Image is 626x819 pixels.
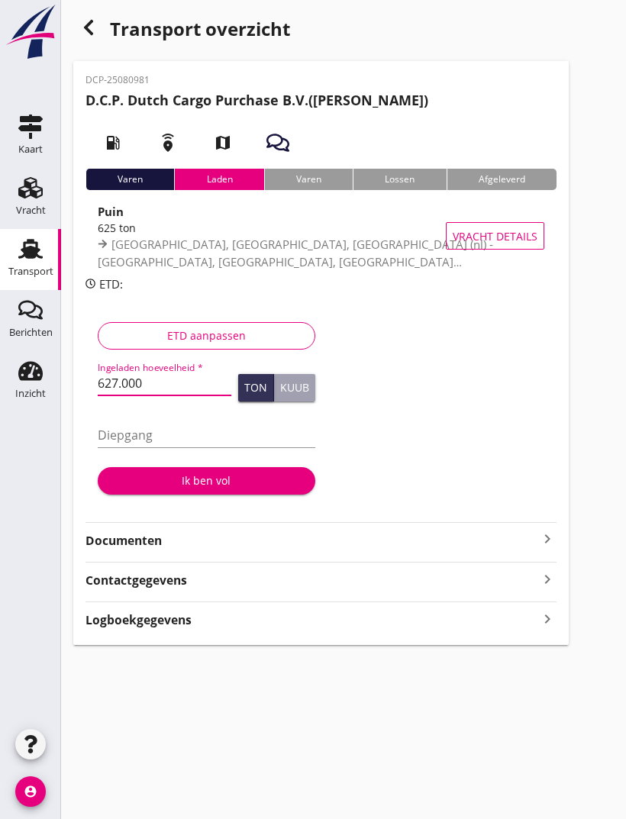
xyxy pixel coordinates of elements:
[98,423,315,447] input: Diepgang
[147,121,189,164] i: emergency_share
[16,205,46,215] div: Vracht
[238,374,274,401] button: Ton
[86,91,308,109] strong: D.C.P. Dutch Cargo Purchase B.V.
[446,222,544,250] button: Vracht details
[9,327,53,337] div: Berichten
[86,572,187,589] strong: Contactgegevens
[86,202,557,269] a: Puin625 ton[GEOGRAPHIC_DATA], [GEOGRAPHIC_DATA], [GEOGRAPHIC_DATA] (nl) - [GEOGRAPHIC_DATA], [GEO...
[86,169,174,190] div: Varen
[15,389,46,398] div: Inzicht
[447,169,557,190] div: Afgeleverd
[99,276,123,292] span: ETD:
[111,327,302,343] div: ETD aanpassen
[274,374,315,401] button: Kuub
[86,611,192,629] strong: Logboekgegevens
[86,90,428,111] h2: ([PERSON_NAME])
[202,121,244,164] i: map
[98,237,493,286] span: [GEOGRAPHIC_DATA], [GEOGRAPHIC_DATA], [GEOGRAPHIC_DATA] (nl) - [GEOGRAPHIC_DATA], [GEOGRAPHIC_DAT...
[86,532,538,550] strong: Documenten
[264,169,353,190] div: Varen
[538,569,557,589] i: keyboard_arrow_right
[18,144,43,154] div: Kaart
[538,608,557,629] i: keyboard_arrow_right
[98,204,124,219] strong: Puin
[110,472,303,488] div: Ik ben vol
[538,530,557,548] i: keyboard_arrow_right
[86,73,428,87] p: DCP-25080981
[98,322,315,350] button: ETD aanpassen
[174,169,263,190] div: Laden
[280,382,309,393] div: Kuub
[98,467,315,495] button: Ik ben vol
[353,169,446,190] div: Lossen
[3,4,58,60] img: logo-small.a267ee39.svg
[15,776,46,807] i: account_circle
[453,228,537,244] span: Vracht details
[98,371,231,395] input: Ingeladen hoeveelheid *
[244,382,267,393] div: Ton
[92,121,134,164] i: local_gas_station
[73,12,569,49] div: Transport overzicht
[98,220,499,236] div: 625 ton
[8,266,53,276] div: Transport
